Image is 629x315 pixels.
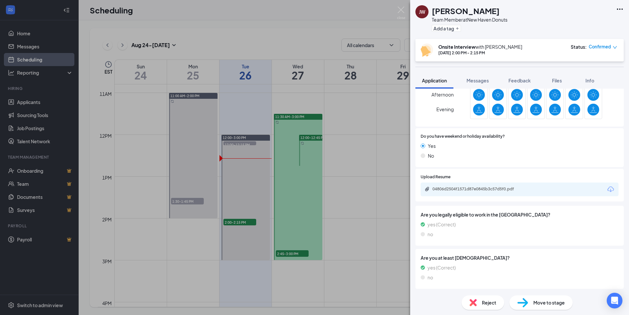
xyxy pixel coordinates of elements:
div: Open Intercom Messenger [607,293,622,308]
span: Confirmed [589,44,611,50]
h1: [PERSON_NAME] [432,5,500,16]
span: Are you legally eligible to work in the [GEOGRAPHIC_DATA]? [421,211,619,218]
span: Feedback [508,78,531,83]
div: 04806d2504f1571d87e0845b3c57d5f0.pdf [432,186,524,192]
span: Messages [467,78,489,83]
div: [DATE] 2:00 PM - 2:15 PM [438,50,522,56]
span: Files [552,78,562,83]
span: Application [422,78,447,83]
div: with [PERSON_NAME] [438,44,522,50]
b: Onsite Interview [438,44,475,50]
span: Info [585,78,594,83]
span: Afternoon [431,89,454,100]
button: PlusAdd a tag [432,25,461,32]
span: yes (Correct) [428,221,456,228]
div: Team Member at New Haven Donuts [432,16,507,23]
span: no [428,231,433,238]
span: Yes [428,142,436,149]
span: Reject [482,299,496,306]
div: Status : [571,44,587,50]
span: Are you at least [DEMOGRAPHIC_DATA]? [421,254,619,261]
div: JW [419,9,425,15]
span: Upload Resume [421,174,450,180]
svg: Download [607,185,615,193]
span: yes (Correct) [428,264,456,271]
svg: Plus [455,26,459,30]
span: down [613,45,617,50]
svg: Ellipses [616,5,624,13]
a: Paperclip04806d2504f1571d87e0845b3c57d5f0.pdf [425,186,531,193]
span: No [428,152,434,159]
span: Move to stage [533,299,565,306]
span: Do you have weekend or holiday availability? [421,133,505,140]
span: Evening [436,103,454,115]
svg: Paperclip [425,186,430,192]
span: no [428,274,433,281]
